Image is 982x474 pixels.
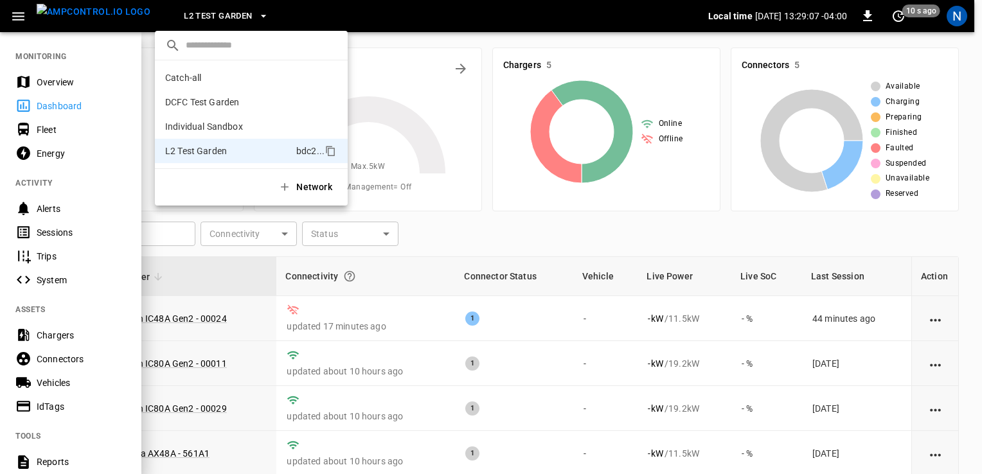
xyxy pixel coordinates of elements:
div: copy [324,143,338,159]
button: Network [271,174,343,200]
p: L2 Test Garden [165,145,291,157]
p: Individual Sandbox [165,120,291,133]
p: DCFC Test Garden [165,96,292,109]
p: Catch-all [165,71,291,84]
